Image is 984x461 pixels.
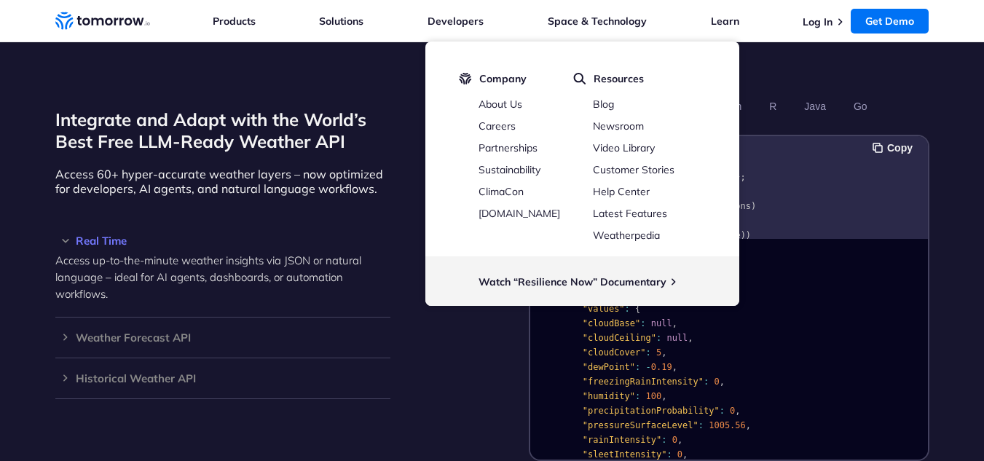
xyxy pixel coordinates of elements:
[479,72,527,85] span: Company
[661,347,666,358] span: ,
[213,15,256,28] a: Products
[55,332,390,343] h3: Weather Forecast API
[319,15,363,28] a: Solutions
[799,94,831,119] button: Java
[677,449,682,460] span: 0
[624,304,629,314] span: :
[730,406,735,416] span: 0
[479,185,524,198] a: ClimaCon
[740,230,745,240] span: )
[751,201,756,211] span: )
[666,449,672,460] span: :
[735,172,745,182] span: };
[479,141,538,154] a: Partnerships
[704,94,747,119] button: Python
[672,362,677,372] span: ,
[764,94,782,119] button: R
[582,435,661,445] span: "rainIntensity"
[719,406,724,416] span: :
[635,304,640,314] span: {
[593,98,614,111] a: Blog
[635,391,640,401] span: :
[573,72,586,85] img: magnifier.svg
[873,140,917,156] button: Copy
[650,362,672,372] span: 0.19
[582,304,624,314] span: "values"
[848,94,872,119] button: Go
[803,15,833,28] a: Log In
[55,167,390,196] p: Access 60+ hyper-accurate weather layers – now optimized for developers, AI agents, and natural l...
[582,333,656,343] span: "cloudCeiling"
[582,347,645,358] span: "cloudCover"
[745,230,750,240] span: )
[593,207,667,220] a: Latest Features
[594,72,644,85] span: Resources
[479,163,540,176] a: Sustainability
[593,185,650,198] a: Help Center
[593,163,674,176] a: Customer Stories
[682,449,688,460] span: ,
[703,377,708,387] span: :
[582,362,634,372] span: "dewPoint"
[714,377,719,387] span: 0
[745,420,750,430] span: ,
[593,119,644,133] a: Newsroom
[593,141,655,154] a: Video Library
[479,207,560,220] a: [DOMAIN_NAME]
[582,449,666,460] span: "sleetIntensity"
[719,377,724,387] span: ,
[548,15,647,28] a: Space & Technology
[666,333,688,343] span: null
[582,318,639,328] span: "cloudBase"
[582,420,698,430] span: "pressureSurfaceLevel"
[55,10,150,32] a: Home link
[661,435,666,445] span: :
[656,347,661,358] span: 5
[55,373,390,384] h3: Historical Weather API
[735,406,740,416] span: ,
[661,391,666,401] span: ,
[688,333,693,343] span: ,
[698,420,703,430] span: :
[582,406,719,416] span: "precipitationProbability"
[55,235,390,246] h3: Real Time
[851,9,929,34] a: Get Demo
[479,119,516,133] a: Careers
[709,420,746,430] span: 1005.56
[677,435,682,445] span: ,
[645,391,661,401] span: 100
[635,362,640,372] span: :
[582,391,634,401] span: "humidity"
[55,252,390,302] p: Access up-to-the-minute weather insights via JSON or natural language – ideal for AI agents, dash...
[459,72,472,85] img: tio-logo-icon.svg
[650,318,672,328] span: null
[672,435,677,445] span: 0
[640,318,645,328] span: :
[428,15,484,28] a: Developers
[645,362,650,372] span: -
[55,109,390,152] h2: Integrate and Adapt with the World’s Best Free LLM-Ready Weather API
[672,318,677,328] span: ,
[582,377,703,387] span: "freezingRainIntensity"
[479,98,522,111] a: About Us
[479,275,666,288] a: Watch “Resilience Now” Documentary
[711,15,739,28] a: Learn
[645,347,650,358] span: :
[593,229,660,242] a: Weatherpedia
[656,333,661,343] span: :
